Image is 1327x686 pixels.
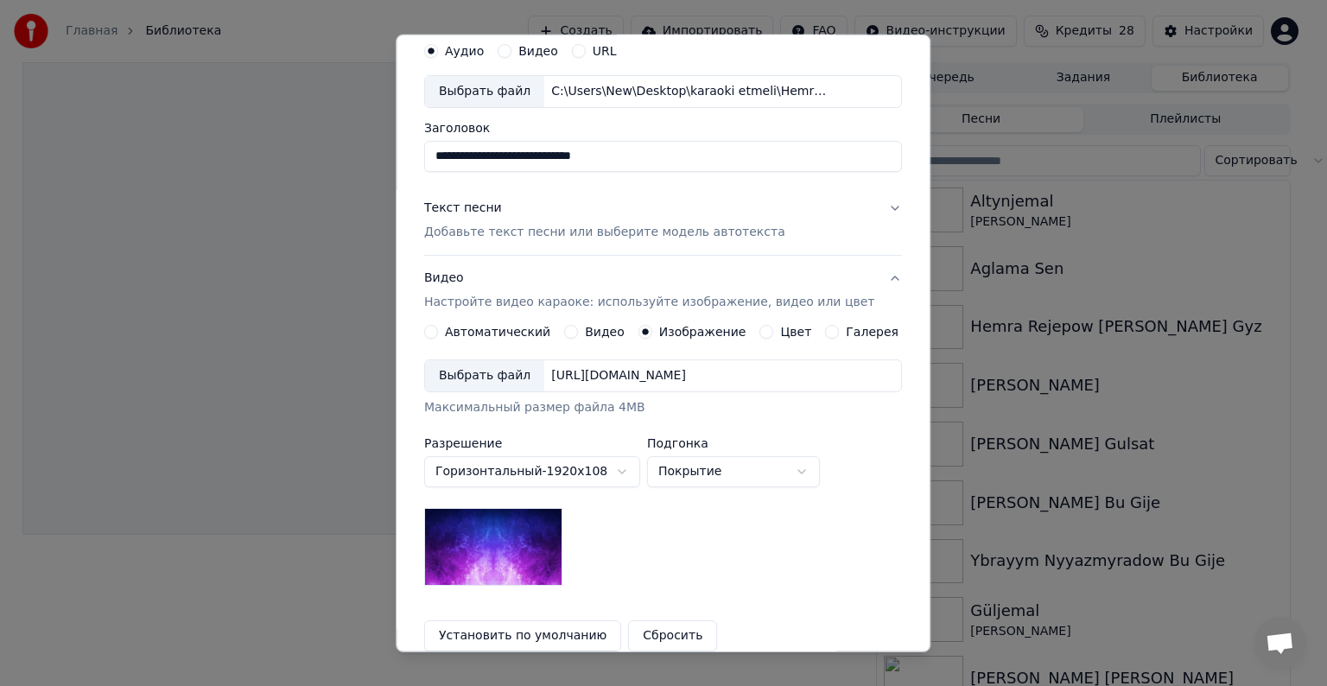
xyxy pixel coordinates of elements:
[424,437,640,449] label: Разрешение
[424,224,785,241] p: Добавьте текст песни или выберите модель автотекста
[659,326,746,338] label: Изображение
[445,45,484,57] label: Аудио
[518,45,558,57] label: Видео
[847,326,899,338] label: Галерея
[593,45,617,57] label: URL
[424,620,621,651] button: Установить по умолчанию
[445,326,550,338] label: Автоматический
[424,399,902,416] div: Максимальный размер файла 4MB
[424,200,502,217] div: Текст песни
[424,270,874,311] div: Видео
[629,620,718,651] button: Сбросить
[424,256,902,325] button: ВидеоНастройте видео караоке: используйте изображение, видео или цвет
[424,122,902,134] label: Заголовок
[424,186,902,255] button: Текст песниДобавьте текст песни или выберите модель автотекста
[647,437,820,449] label: Подгонка
[425,76,544,107] div: Выбрать файл
[781,326,812,338] label: Цвет
[425,360,544,391] div: Выбрать файл
[544,367,693,384] div: [URL][DOMAIN_NAME]
[424,294,874,311] p: Настройте видео караоке: используйте изображение, видео или цвет
[544,83,838,100] div: C:\Users\New\Desktop\karaoki etmeli\Hemra Saylama2\50.Hemra [PERSON_NAME] Ezizim [PERSON_NAME].mp3
[585,326,625,338] label: Видео
[424,325,902,665] div: ВидеоНастройте видео караоке: используйте изображение, видео или цвет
